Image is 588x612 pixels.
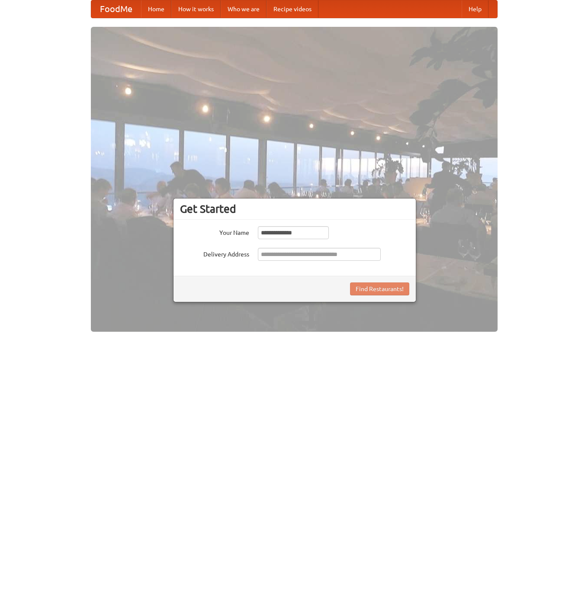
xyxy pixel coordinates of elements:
[180,248,249,259] label: Delivery Address
[221,0,267,18] a: Who we are
[267,0,318,18] a: Recipe videos
[180,226,249,237] label: Your Name
[180,202,409,215] h3: Get Started
[350,282,409,295] button: Find Restaurants!
[91,0,141,18] a: FoodMe
[141,0,171,18] a: Home
[171,0,221,18] a: How it works
[462,0,488,18] a: Help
